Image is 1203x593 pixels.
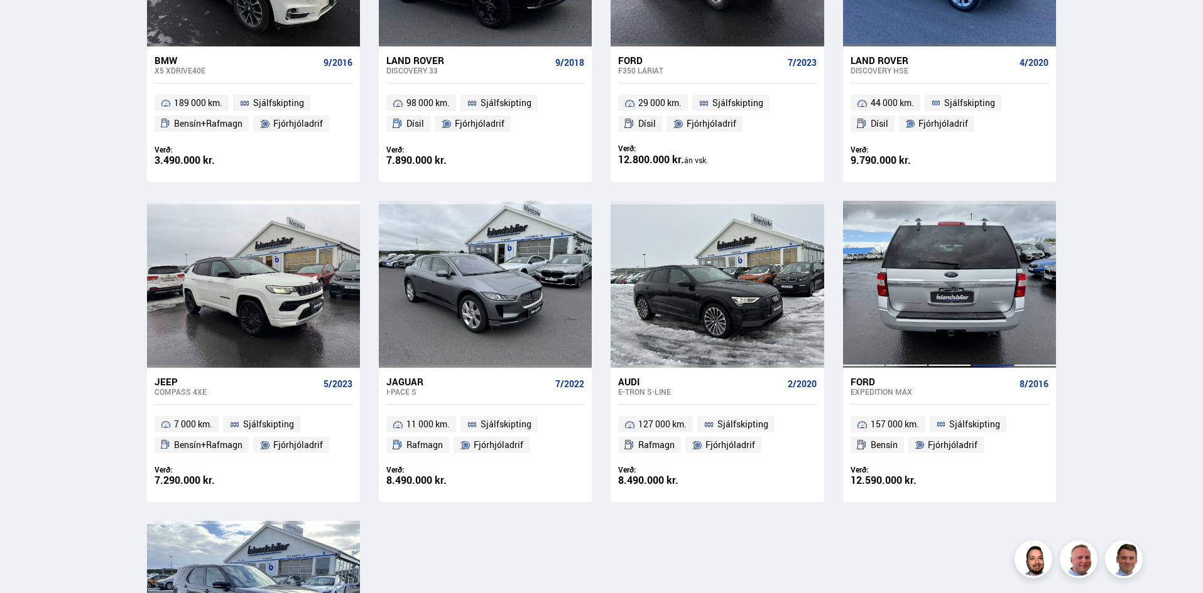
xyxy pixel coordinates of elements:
[618,465,717,474] div: Verð:
[618,376,782,387] div: Audi
[843,368,1056,502] a: Ford Expedition MAX 8/2016 157 000 km. Sjálfskipting Bensín Fjórhjóladrif Verð: 12.590.000 kr.
[611,368,824,502] a: Audi e-tron S-LINE 2/2020 127 000 km. Sjálfskipting Rafmagn Fjórhjóladrif Verð: 8.490.000 kr.
[871,417,919,432] span: 157 000 km.
[871,95,914,110] span: 44 000 km.
[1062,542,1099,580] img: siFngHWaQ9KaOqBr.png
[481,95,531,110] span: Sjálfskipting
[273,437,323,452] span: Fjórhjóladrif
[155,155,254,166] div: 3.490.000 kr.
[155,55,318,66] div: BMW
[174,437,242,452] span: Bensín+Rafmagn
[555,379,584,389] span: 7/2022
[618,55,782,66] div: Ford
[1020,379,1048,389] span: 8/2016
[155,465,254,474] div: Verð:
[788,379,817,389] span: 2/2020
[147,46,360,182] a: BMW X5 XDRIVE40E 9/2016 189 000 km. Sjálfskipting Bensín+Rafmagn Fjórhjóladrif Verð: 3.490.000 kr.
[788,58,817,68] span: 7/2023
[851,376,1015,387] div: Ford
[386,387,550,396] div: I-Pace S
[455,116,504,131] span: Fjórhjóladrif
[174,417,212,432] span: 7 000 km.
[386,376,550,387] div: Jaguar
[324,58,352,68] span: 9/2016
[638,417,687,432] span: 127 000 km.
[155,145,254,154] div: Verð:
[386,55,550,66] div: Land Rover
[155,66,318,75] div: X5 XDRIVE40E
[638,116,656,131] span: Dísil
[253,95,304,110] span: Sjálfskipting
[155,475,254,486] div: 7.290.000 kr.
[944,95,995,110] span: Sjálfskipting
[712,95,763,110] span: Sjálfskipting
[851,465,950,474] div: Verð:
[618,66,782,75] div: F350 LARIAT
[618,144,717,153] div: Verð:
[618,154,717,166] div: 12.800.000 kr.
[474,437,523,452] span: Fjórhjóladrif
[618,475,717,486] div: 8.490.000 kr.
[851,475,950,486] div: 12.590.000 kr.
[638,437,675,452] span: Rafmagn
[1020,58,1048,68] span: 4/2020
[1016,542,1054,580] img: nhp88E3Fdnt1Opn2.png
[611,46,824,182] a: Ford F350 LARIAT 7/2023 29 000 km. Sjálfskipting Dísil Fjórhjóladrif Verð: 12.800.000 kr.án vsk.
[918,116,968,131] span: Fjórhjóladrif
[386,155,486,166] div: 7.890.000 kr.
[147,368,360,502] a: Jeep Compass 4XE 5/2023 7 000 km. Sjálfskipting Bensín+Rafmagn Fjórhjóladrif Verð: 7.290.000 kr.
[406,116,424,131] span: Dísil
[851,155,950,166] div: 9.790.000 kr.
[638,95,682,110] span: 29 000 km.
[851,145,950,154] div: Verð:
[10,5,48,43] button: Opna LiveChat spjallviðmót
[386,66,550,75] div: Discovery 33
[174,116,242,131] span: Bensín+Rafmagn
[851,55,1015,66] div: Land Rover
[243,417,294,432] span: Sjálfskipting
[618,387,782,396] div: e-tron S-LINE
[379,368,592,502] a: Jaguar I-Pace S 7/2022 11 000 km. Sjálfskipting Rafmagn Fjórhjóladrif Verð: 8.490.000 kr.
[155,376,318,387] div: Jeep
[949,417,1000,432] span: Sjálfskipting
[481,417,531,432] span: Sjálfskipting
[1107,542,1145,580] img: FbJEzSuNWCJXmdc-.webp
[555,58,584,68] span: 9/2018
[406,95,450,110] span: 98 000 km.
[386,465,486,474] div: Verð:
[155,387,318,396] div: Compass 4XE
[174,95,222,110] span: 189 000 km.
[851,387,1015,396] div: Expedition MAX
[386,475,486,486] div: 8.490.000 kr.
[386,145,486,154] div: Verð:
[406,437,443,452] span: Rafmagn
[687,116,736,131] span: Fjórhjóladrif
[843,46,1056,182] a: Land Rover Discovery HSE 4/2020 44 000 km. Sjálfskipting Dísil Fjórhjóladrif Verð: 9.790.000 kr.
[871,116,888,131] span: Dísil
[273,116,323,131] span: Fjórhjóladrif
[379,46,592,182] a: Land Rover Discovery 33 9/2018 98 000 km. Sjálfskipting Dísil Fjórhjóladrif Verð: 7.890.000 kr.
[928,437,977,452] span: Fjórhjóladrif
[851,66,1015,75] div: Discovery HSE
[324,379,352,389] span: 5/2023
[717,417,768,432] span: Sjálfskipting
[406,417,450,432] span: 11 000 km.
[705,437,755,452] span: Fjórhjóladrif
[871,437,898,452] span: Bensín
[684,155,708,165] span: án vsk.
